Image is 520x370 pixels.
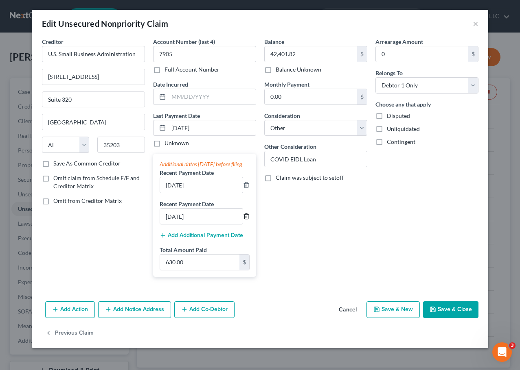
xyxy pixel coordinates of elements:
span: Creditor [42,38,64,45]
label: Recent Payment Date [160,168,214,177]
span: Omit claim from Schedule E/F and Creditor Matrix [53,174,140,189]
label: Recent Payment Date [160,200,214,208]
div: $ [239,255,249,270]
input: Apt, Suite, etc... [42,92,145,107]
input: -- [160,177,243,193]
input: Search creditor by name... [42,46,145,62]
input: 0.00 [265,89,357,104]
button: Add Additional Payment Date [160,232,243,239]
button: Add Action [45,301,95,318]
div: Edit Unsecured Nonpriority Claim [42,18,169,29]
span: Unliquidated [387,125,420,132]
input: Enter city... [42,114,145,130]
label: Choose any that apply [375,100,431,109]
button: Previous Claim [45,324,94,342]
span: 3 [509,342,516,349]
input: 0.00 [160,255,239,270]
iframe: Intercom live chat [492,342,512,362]
input: Specify... [265,151,367,167]
input: 0.00 [265,46,357,62]
label: Date Incurred [153,80,188,89]
div: $ [357,46,367,62]
span: Belongs To [375,70,403,76]
button: Cancel [332,302,363,318]
button: Add Co-Debtor [174,301,235,318]
span: Disputed [387,112,410,119]
span: Omit from Creditor Matrix [53,197,122,204]
label: Other Consideration [264,142,316,151]
label: Monthly Payment [264,80,309,89]
label: Account Number (last 4) [153,37,215,46]
label: Consideration [264,111,300,120]
label: Arrearage Amount [375,37,423,46]
button: × [473,19,478,28]
span: Contingent [387,138,415,145]
div: $ [468,46,478,62]
label: Balance [264,37,284,46]
input: Enter address... [42,69,145,85]
button: Save & New [366,301,420,318]
input: XXXX [153,46,256,62]
input: -- [160,209,243,224]
label: Balance Unknown [276,65,321,74]
label: Full Account Number [165,65,219,74]
label: Last Payment Date [153,111,200,120]
label: Save As Common Creditor [53,159,121,168]
div: $ [357,89,367,104]
button: Add Notice Address [98,301,171,318]
span: Claim was subject to setoff [276,174,344,181]
input: 0.00 [376,46,468,62]
button: Save & Close [423,301,478,318]
div: Additional dates [DATE] before filing [160,160,250,168]
label: Unknown [165,139,189,147]
input: Enter zip... [97,137,145,153]
label: Total Amount Paid [160,246,207,254]
input: MM/DD/YYYY [169,89,256,104]
input: MM/DD/YYYY [169,120,256,136]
